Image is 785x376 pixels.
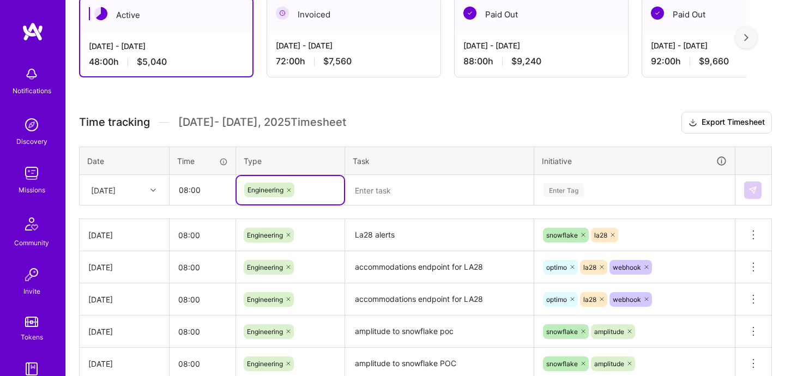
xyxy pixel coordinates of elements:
[276,56,432,67] div: 72:00 h
[21,162,43,184] img: teamwork
[22,22,44,41] img: logo
[170,253,235,282] input: HH:MM
[463,56,619,67] div: 88:00 h
[247,295,283,304] span: Engineering
[463,40,619,51] div: [DATE] - [DATE]
[651,7,664,20] img: Paid Out
[546,328,578,336] span: snowflake
[511,56,541,67] span: $9,240
[681,112,772,134] button: Export Timesheet
[346,252,533,282] textarea: accommodations endpoint for LA28
[463,7,476,20] img: Paid Out
[699,56,729,67] span: $9,660
[276,7,289,20] img: Invoiced
[80,147,170,175] th: Date
[79,116,150,129] span: Time tracking
[744,34,748,41] img: right
[689,117,697,129] i: icon Download
[276,40,432,51] div: [DATE] - [DATE]
[25,317,38,327] img: tokens
[170,221,235,250] input: HH:MM
[89,40,244,52] div: [DATE] - [DATE]
[546,231,578,239] span: snowflake
[177,155,228,167] div: Time
[546,295,567,304] span: optimo
[594,328,624,336] span: amplitude
[19,211,45,237] img: Community
[19,184,45,196] div: Missions
[247,263,283,271] span: Engineering
[546,263,567,271] span: optimo
[88,262,160,273] div: [DATE]
[247,186,283,194] span: Engineering
[346,317,533,347] textarea: amplitude to snowflake poc
[178,116,346,129] span: [DATE] - [DATE] , 2025 Timesheet
[583,263,596,271] span: la28
[94,7,107,20] img: Active
[88,294,160,305] div: [DATE]
[346,284,533,314] textarea: accommodations endpoint for LA28
[23,286,40,297] div: Invite
[16,136,47,147] div: Discovery
[150,187,156,193] i: icon Chevron
[89,56,244,68] div: 48:00 h
[542,155,727,167] div: Initiative
[544,181,584,198] div: Enter Tag
[170,317,235,346] input: HH:MM
[170,285,235,314] input: HH:MM
[613,263,641,271] span: webhook
[21,331,43,343] div: Tokens
[14,237,49,248] div: Community
[346,220,533,250] textarea: La28 alerts
[247,360,283,368] span: Engineering
[236,147,345,175] th: Type
[88,326,160,337] div: [DATE]
[345,147,534,175] th: Task
[170,175,235,204] input: HH:MM
[91,184,116,196] div: [DATE]
[546,360,578,368] span: snowflake
[594,231,607,239] span: la28
[247,328,283,336] span: Engineering
[583,295,596,304] span: la28
[748,186,757,195] img: Submit
[594,360,624,368] span: amplitude
[88,358,160,369] div: [DATE]
[88,229,160,241] div: [DATE]
[137,56,167,68] span: $5,040
[247,231,283,239] span: Engineering
[323,56,352,67] span: $7,560
[21,264,43,286] img: Invite
[613,295,641,304] span: webhook
[13,85,51,96] div: Notifications
[21,114,43,136] img: discovery
[21,63,43,85] img: bell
